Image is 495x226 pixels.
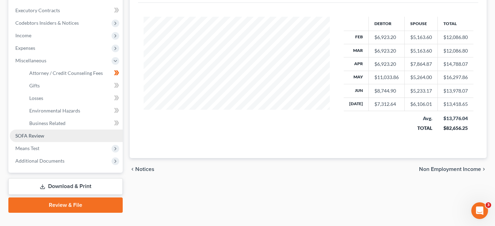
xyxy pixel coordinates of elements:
a: Download & Print [8,178,123,195]
span: Income [15,32,31,38]
span: 3 [486,202,491,208]
th: Spouse [405,17,438,31]
td: $12,086.80 [438,31,474,44]
a: Losses [24,92,123,104]
td: $13,978.07 [438,84,474,98]
div: Avg. [410,115,432,122]
td: $12,086.80 [438,44,474,57]
div: $6,923.20 [374,34,399,41]
span: Non Employment Income [419,166,481,172]
div: $6,923.20 [374,47,399,54]
div: $5,163.60 [410,47,432,54]
div: $5,233.17 [410,87,432,94]
div: $82,656.25 [443,125,468,132]
th: Feb [344,31,369,44]
a: Attorney / Credit Counseling Fees [24,67,123,79]
iframe: Intercom live chat [471,202,488,219]
span: Expenses [15,45,35,51]
i: chevron_left [130,166,135,172]
th: Apr [344,57,369,71]
span: Gifts [29,83,40,88]
div: $5,163.60 [410,34,432,41]
a: Executory Contracts [10,4,123,17]
td: $13,418.65 [438,98,474,111]
span: Means Test [15,145,39,151]
th: Debtor [369,17,405,31]
th: Mar [344,44,369,57]
span: Executory Contracts [15,7,60,13]
div: $8,744.90 [374,87,399,94]
div: $11,033.86 [374,74,399,81]
div: $7,312.64 [374,101,399,108]
a: Review & File [8,197,123,213]
span: Attorney / Credit Counseling Fees [29,70,103,76]
span: Notices [135,166,154,172]
a: Environmental Hazards [24,104,123,117]
div: $6,106.01 [410,101,432,108]
th: Total [438,17,474,31]
a: Gifts [24,79,123,92]
span: Losses [29,95,43,101]
button: Non Employment Income chevron_right [419,166,487,172]
div: $13,776.04 [443,115,468,122]
div: TOTAL [410,125,432,132]
td: $14,788.07 [438,57,474,71]
button: chevron_left Notices [130,166,154,172]
th: May [344,71,369,84]
span: Business Related [29,120,66,126]
span: Additional Documents [15,158,64,164]
i: chevron_right [481,166,487,172]
div: $6,923.20 [374,61,399,68]
div: $7,864.87 [410,61,432,68]
th: [DATE] [344,98,369,111]
a: Business Related [24,117,123,130]
span: Codebtors Insiders & Notices [15,20,79,26]
a: SOFA Review [10,130,123,142]
div: $5,264.00 [410,74,432,81]
span: SOFA Review [15,133,44,139]
span: Miscellaneous [15,57,46,63]
span: Environmental Hazards [29,108,80,114]
td: $16,297.86 [438,71,474,84]
th: Jun [344,84,369,98]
